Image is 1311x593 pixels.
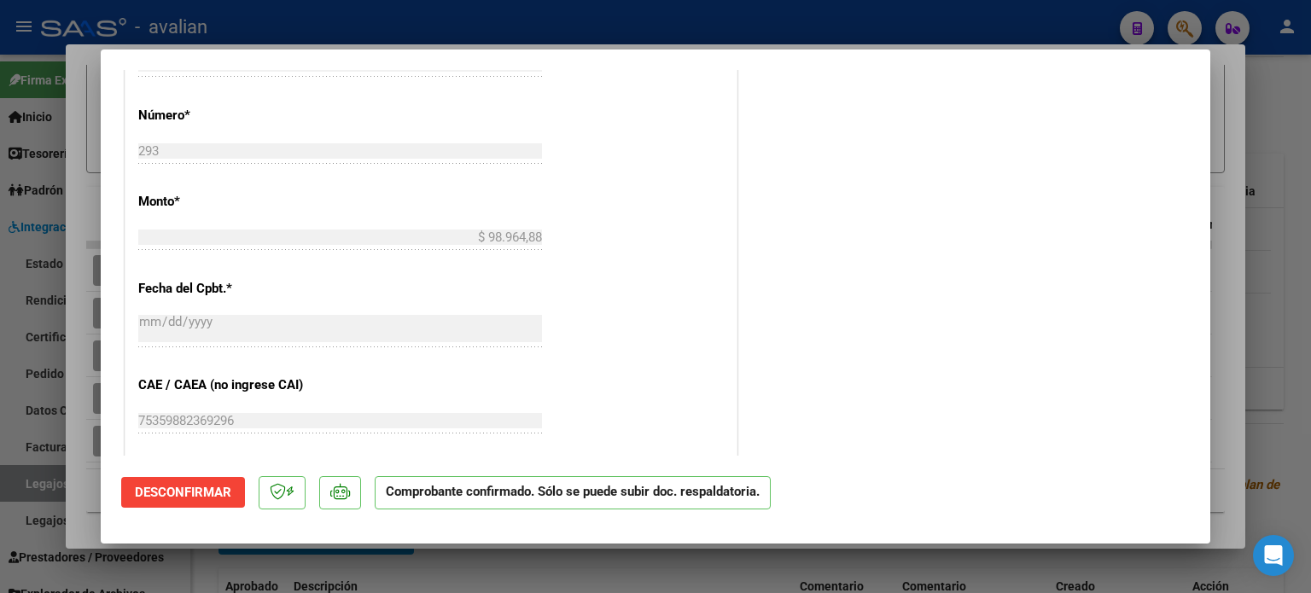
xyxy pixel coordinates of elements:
div: Open Intercom Messenger [1253,535,1294,576]
span: Desconfirmar [135,485,231,500]
p: Fecha del Cpbt. [138,279,314,299]
button: Desconfirmar [121,477,245,508]
p: Monto [138,192,314,212]
p: Número [138,106,314,125]
p: CAE / CAEA (no ingrese CAI) [138,375,314,395]
p: Comprobante confirmado. Sólo se puede subir doc. respaldatoria. [375,476,771,509]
